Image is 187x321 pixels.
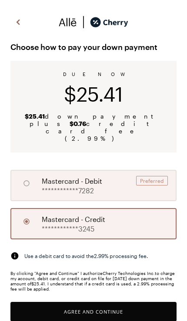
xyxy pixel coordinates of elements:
span: Use a debit card to avoid the 2.99 % processing fee. [24,252,148,260]
img: svg%3e [10,252,19,260]
img: svg%3e [59,16,77,29]
span: mastercard - credit [42,214,105,225]
img: cherry_black_logo-DrOE_MJI.svg [90,16,128,29]
span: $25.41 [64,82,123,106]
span: plus credit card fee ( 2.99 %) [21,120,166,142]
div: Preferred [136,176,168,185]
b: $0.76 [70,120,86,127]
span: down payment [25,113,162,120]
span: DUE NOW [63,71,124,77]
div: By clicking "Agree and Continue" I authorize Cherry Technologies Inc. to charge my account, debit... [10,271,177,291]
img: svg%3e [13,16,23,29]
b: $25.41 [25,113,45,120]
span: mastercard - debit [42,176,102,186]
span: Choose how to pay your down payment [10,40,177,54]
img: svg%3e [77,16,90,29]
